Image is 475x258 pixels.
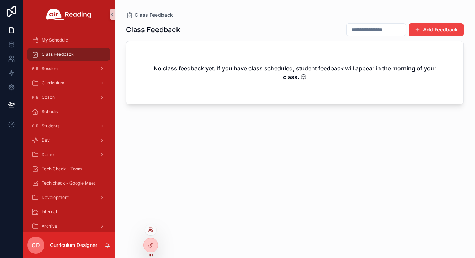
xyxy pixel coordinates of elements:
[42,52,74,57] span: Class Feedback
[126,25,180,35] h1: Class Feedback
[42,109,58,115] span: Schools
[23,29,115,232] div: scrollable content
[27,62,110,75] a: Sessions
[42,37,68,43] span: My Schedule
[42,180,95,186] span: Tech check - Google Meet
[42,223,57,229] span: Archive
[42,195,69,200] span: Development
[27,105,110,118] a: Schools
[27,48,110,61] a: Class Feedback
[27,148,110,161] a: Demo
[149,64,440,81] h2: No class feedback yet. If you have class scheduled, student feedback will appear in the morning o...
[42,94,55,100] span: Coach
[27,191,110,204] a: Development
[42,166,82,172] span: Tech Check - Zoom
[27,162,110,175] a: Tech Check - Zoom
[46,9,91,20] img: App logo
[27,177,110,190] a: Tech check - Google Meet
[42,152,54,157] span: Demo
[42,66,59,72] span: Sessions
[42,80,64,86] span: Curriculum
[409,23,464,36] button: Add Feedback
[126,11,173,19] a: Class Feedback
[135,11,173,19] span: Class Feedback
[27,205,110,218] a: Internal
[27,91,110,104] a: Coach
[27,220,110,233] a: Archive
[27,120,110,132] a: Students
[42,209,57,215] span: Internal
[31,241,40,249] span: CD
[27,134,110,147] a: Dev
[27,77,110,89] a: Curriculum
[27,34,110,47] a: My Schedule
[42,137,50,143] span: Dev
[50,242,97,249] p: Curriculum Designer
[42,123,59,129] span: Students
